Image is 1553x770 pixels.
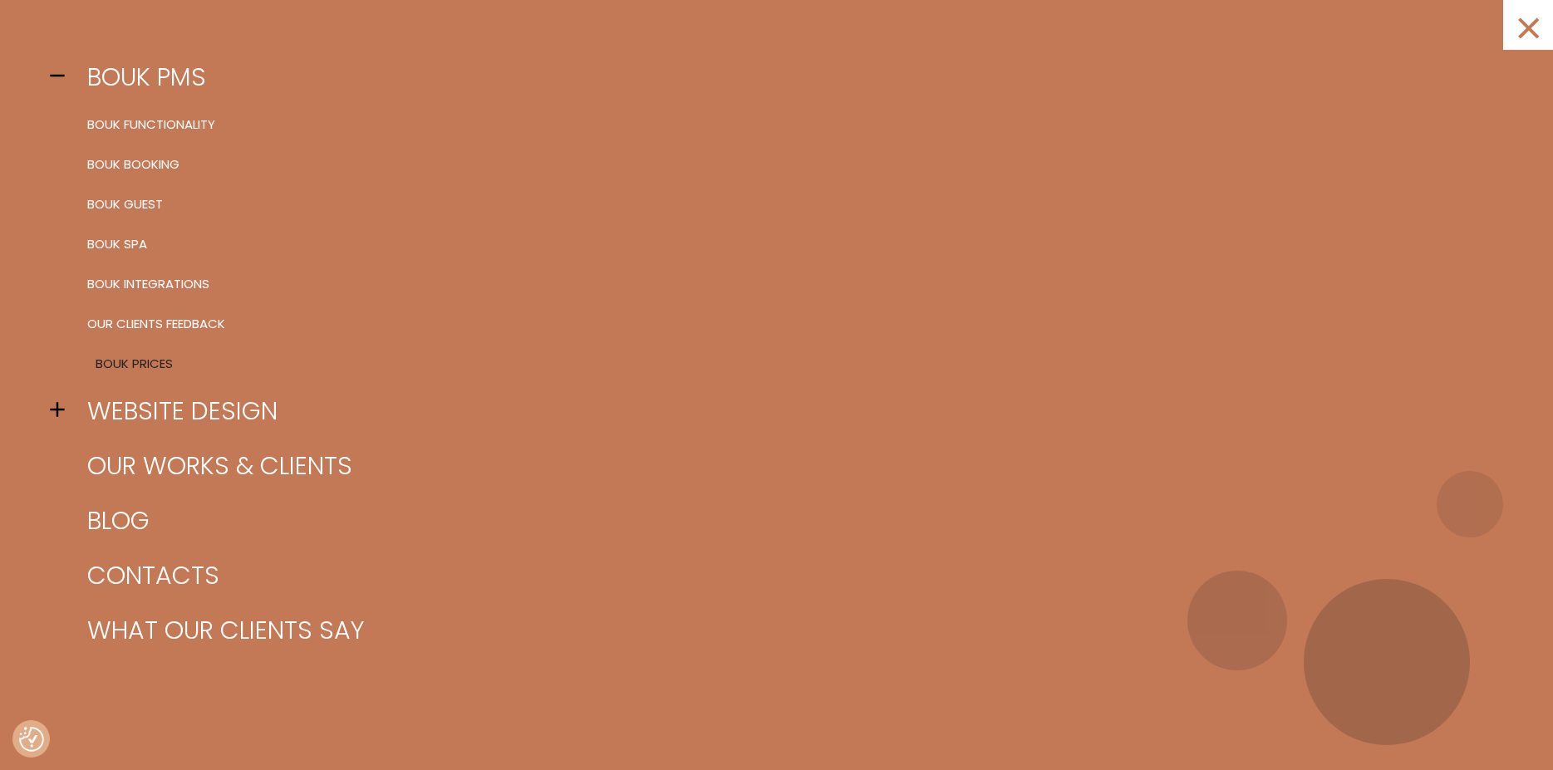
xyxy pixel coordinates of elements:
[83,344,1511,384] a: BOUK Prices
[75,439,1503,493] a: Our works & clients
[75,105,1503,145] a: BOUK Functionality
[75,603,1503,658] a: What our clients say
[75,493,1503,548] a: Blog
[75,384,1503,439] a: Website design
[75,145,1503,184] a: BOUK Booking
[75,50,1503,105] a: BOUK PMS
[75,224,1503,264] a: BOUK SPA
[19,727,44,752] img: Revisit consent button
[75,184,1503,224] a: BOUK Guest
[75,304,1503,344] a: Our clients feedback
[75,264,1503,304] a: BOUK Integrations
[75,548,1503,603] a: Contacts
[19,727,44,752] button: Consent Preferences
